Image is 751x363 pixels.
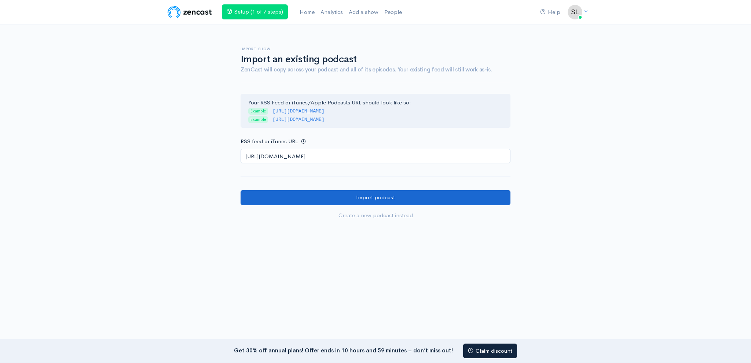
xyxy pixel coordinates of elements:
h4: ZenCast will copy across your podcast and all of its episodes. Your existing feed will still work... [241,67,510,73]
img: ZenCast Logo [166,5,213,19]
a: Home [297,4,318,20]
a: Add a show [346,4,381,20]
h1: Import an existing podcast [241,54,510,65]
label: RSS feed or iTunes URL [241,137,298,146]
h6: Import show [241,47,510,51]
span: Example [248,108,268,115]
a: Help [537,4,563,20]
a: Setup (1 of 7 steps) [222,4,288,19]
code: [URL][DOMAIN_NAME] [272,117,325,122]
strong: Get 30% off annual plans! Offer ends in 10 hours and 59 minutes – don’t miss out! [234,347,453,353]
span: Example [248,116,268,123]
a: Create a new podcast instead [241,208,510,223]
div: Your RSS Feed or iTunes/Apple Podcasts URL should look like so: [241,94,510,128]
img: ... [568,5,582,19]
input: http://your-podcast.com/rss [241,149,510,164]
code: [URL][DOMAIN_NAME] [272,108,325,114]
a: Analytics [318,4,346,20]
input: Import podcast [241,190,510,205]
a: Claim discount [463,344,517,359]
a: People [381,4,405,20]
